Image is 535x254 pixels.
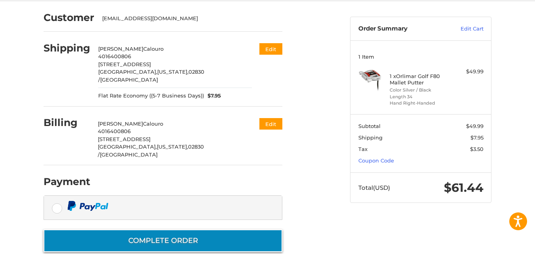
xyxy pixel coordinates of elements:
[452,68,484,76] div: $49.99
[444,25,484,33] a: Edit Cart
[157,69,188,75] span: [US_STATE],
[98,61,151,67] span: [STREET_ADDRESS]
[444,180,484,195] span: $61.44
[390,100,450,107] li: Hand Right-Handed
[67,201,109,211] img: PayPal icon
[98,120,143,127] span: [PERSON_NAME]
[44,229,282,252] button: Complete order
[44,42,90,54] h2: Shipping
[470,146,484,152] span: $3.50
[44,116,90,129] h2: Billing
[157,143,188,150] span: [US_STATE],
[100,151,158,158] span: [GEOGRAPHIC_DATA]
[143,120,163,127] span: Calouro
[98,69,204,83] span: 02830 /
[98,69,157,75] span: [GEOGRAPHIC_DATA],
[143,46,164,52] span: Calouro
[358,134,383,141] span: Shipping
[358,146,367,152] span: Tax
[44,11,94,24] h2: Customer
[204,92,221,100] span: $7.95
[100,76,158,83] span: [GEOGRAPHIC_DATA]
[98,53,131,59] span: 4016400806
[98,128,131,134] span: 4016400806
[44,176,90,188] h2: Payment
[358,53,484,60] h3: 1 Item
[259,118,282,130] button: Edit
[98,143,204,158] span: 02830 /
[470,233,535,254] iframe: Google Customer Reviews
[358,184,390,191] span: Total (USD)
[390,87,450,94] li: Color Silver / Black
[259,43,282,55] button: Edit
[98,136,150,142] span: [STREET_ADDRESS]
[466,123,484,129] span: $49.99
[390,73,450,86] h4: 1 x Orlimar Golf F80 Mallet Putter
[98,46,143,52] span: [PERSON_NAME]
[358,157,394,164] a: Coupon Code
[98,143,157,150] span: [GEOGRAPHIC_DATA],
[390,94,450,100] li: Length 34
[358,25,444,33] h3: Order Summary
[470,134,484,141] span: $7.95
[98,92,204,100] span: Flat Rate Economy ((5-7 Business Days))
[358,123,381,129] span: Subtotal
[102,15,275,23] div: [EMAIL_ADDRESS][DOMAIN_NAME]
